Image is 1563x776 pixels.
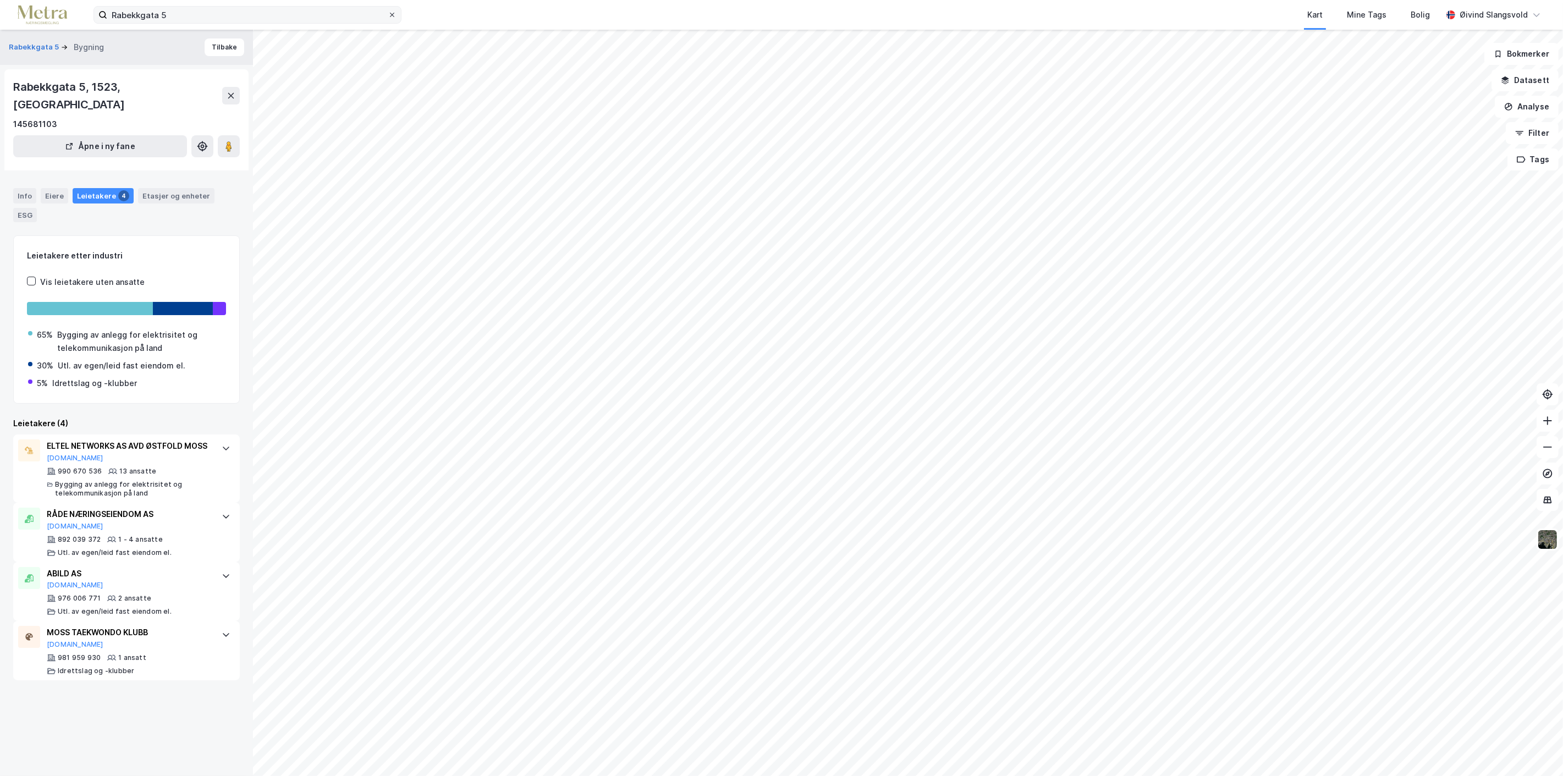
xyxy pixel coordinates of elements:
div: 1 ansatt [118,653,146,662]
div: Leietakere (4) [13,417,240,430]
button: Filter [1506,122,1559,144]
img: metra-logo.256734c3b2bbffee19d4.png [18,5,67,25]
button: Analyse [1495,96,1559,118]
div: 981 959 930 [58,653,101,662]
div: Kart [1307,8,1323,21]
div: 5% [37,377,48,390]
button: Bokmerker [1484,43,1559,65]
div: Rabekkgata 5, 1523, [GEOGRAPHIC_DATA] [13,78,222,113]
div: Idrettslag og -klubber [58,667,134,675]
div: Eiere [41,188,68,203]
div: 4 [118,190,129,201]
div: Vis leietakere uten ansatte [40,276,145,289]
button: [DOMAIN_NAME] [47,581,103,590]
iframe: Chat Widget [1508,723,1563,776]
div: 30% [37,359,53,372]
div: Kontrollprogram for chat [1508,723,1563,776]
div: Mine Tags [1347,8,1386,21]
div: Idrettslag og -klubber [52,377,137,390]
div: Utl. av egen/leid fast eiendom el. [58,607,172,616]
div: 976 006 771 [58,594,101,603]
div: Info [13,188,36,203]
div: ABILD AS [47,567,211,580]
div: Utl. av egen/leid fast eiendom el. [58,548,172,557]
div: 2 ansatte [118,594,151,603]
div: 990 670 536 [58,467,102,476]
button: [DOMAIN_NAME] [47,522,103,531]
div: Bygging av anlegg for elektrisitet og telekommunikasjon på land [57,328,225,355]
button: Datasett [1492,69,1559,91]
div: Leietakere [73,188,134,203]
div: Bygging av anlegg for elektrisitet og telekommunikasjon på land [55,480,211,498]
div: Etasjer og enheter [142,191,210,201]
div: ELTEL NETWORKS AS AVD ØSTFOLD MOSS [47,439,211,453]
div: ESG [13,208,37,222]
button: Tags [1507,148,1559,170]
input: Søk på adresse, matrikkel, gårdeiere, leietakere eller personer [107,7,388,23]
div: MOSS TAEKWONDO KLUBB [47,626,211,639]
button: Rabekkgata 5 [9,42,61,53]
div: 145681103 [13,118,57,131]
div: Utl. av egen/leid fast eiendom el. [58,359,185,372]
div: 1 - 4 ansatte [118,535,163,544]
div: 892 039 372 [58,535,101,544]
div: RÅDE NÆRINGSEIENDOM AS [47,508,211,521]
button: Åpne i ny fane [13,135,187,157]
div: Øivind Slangsvold [1460,8,1528,21]
img: 9k= [1537,529,1558,550]
div: Bygning [74,41,104,54]
button: Tilbake [205,38,244,56]
div: 13 ansatte [119,467,156,476]
div: Bolig [1411,8,1430,21]
button: [DOMAIN_NAME] [47,640,103,649]
div: Leietakere etter industri [27,249,226,262]
div: 65% [37,328,53,342]
button: [DOMAIN_NAME] [47,454,103,463]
